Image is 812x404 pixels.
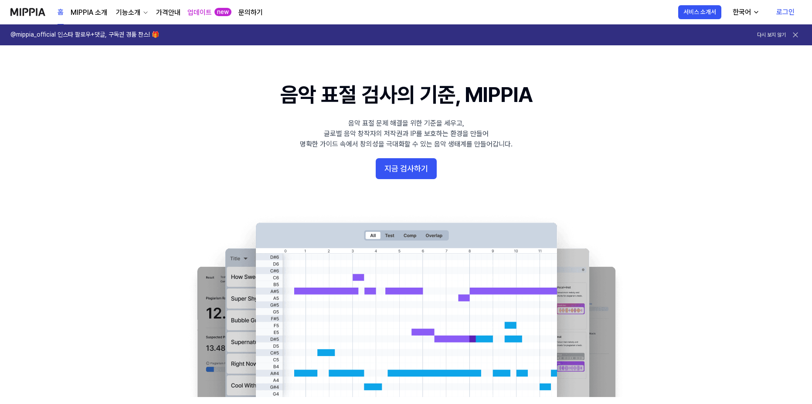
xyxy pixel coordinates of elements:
button: 한국어 [726,3,765,21]
a: 홈 [58,0,64,24]
a: MIPPIA 소개 [71,7,107,18]
a: 문의하기 [238,7,263,18]
div: 한국어 [731,7,753,17]
button: 지금 검사하기 [376,158,437,179]
a: 업데이트 [187,7,212,18]
button: 서비스 소개서 [678,5,721,19]
a: 가격안내 [156,7,180,18]
div: 음악 표절 문제 해결을 위한 기준을 세우고, 글로벌 음악 창작자의 저작권과 IP를 보호하는 환경을 만들어 명확한 가이드 속에서 창의성을 극대화할 수 있는 음악 생태계를 만들어... [300,118,513,149]
button: 기능소개 [114,7,149,18]
img: main Image [180,214,633,397]
button: 다시 보지 않기 [757,31,786,39]
h1: @mippia_official 인스타 팔로우+댓글, 구독권 경품 찬스! 🎁 [10,31,159,39]
h1: 음악 표절 검사의 기준, MIPPIA [280,80,532,109]
div: 기능소개 [114,7,142,18]
div: new [214,8,231,17]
